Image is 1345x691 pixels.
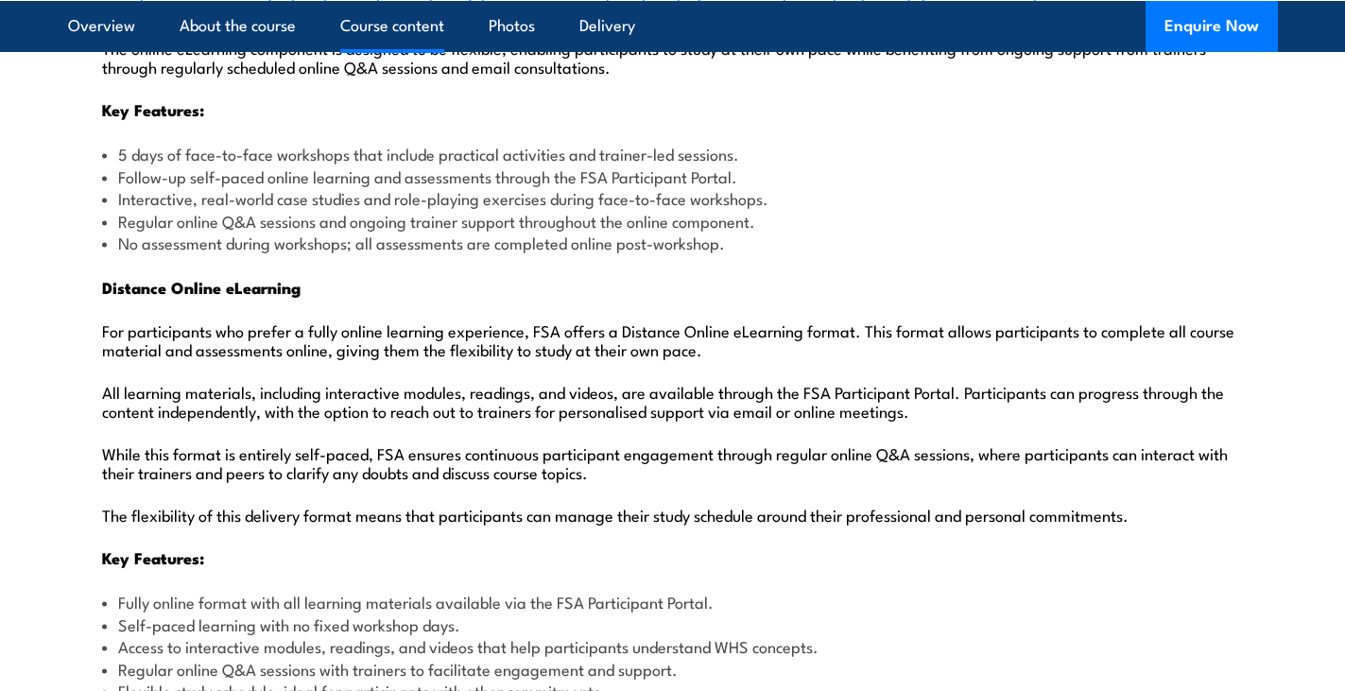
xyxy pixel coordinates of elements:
li: Access to interactive modules, readings, and videos that help participants understand WHS concepts. [102,635,1244,657]
li: Regular online Q&A sessions and ongoing trainer support throughout the online component. [102,210,1244,232]
strong: Key Features: [102,545,204,570]
p: For participants who prefer a fully online learning experience, FSA offers a Distance Online eLea... [102,320,1244,358]
p: The flexibility of this delivery format means that participants can manage their study schedule a... [102,505,1244,524]
strong: Key Features: [102,97,204,122]
li: Regular online Q&A sessions with trainers to facilitate engagement and support. [102,658,1244,680]
strong: Distance Online eLearning [102,275,301,300]
li: Interactive, real-world case studies and role-playing exercises during face-to-face workshops. [102,187,1244,209]
p: While this format is entirely self-paced, FSA ensures continuous participant engagement through r... [102,443,1244,481]
li: Fully online format with all learning materials available via the FSA Participant Portal. [102,591,1244,613]
li: Follow-up self-paced online learning and assessments through the FSA Participant Portal. [102,165,1244,187]
li: Self-paced learning with no fixed workshop days. [102,613,1244,635]
p: All learning materials, including interactive modules, readings, and videos, are available throug... [102,382,1244,420]
li: No assessment during workshops; all assessments are completed online post-workshop. [102,232,1244,253]
p: The online eLearning component is designed to be flexible, enabling participants to study at thei... [102,38,1244,76]
li: 5 days of face-to-face workshops that include practical activities and trainer-led sessions. [102,143,1244,164]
